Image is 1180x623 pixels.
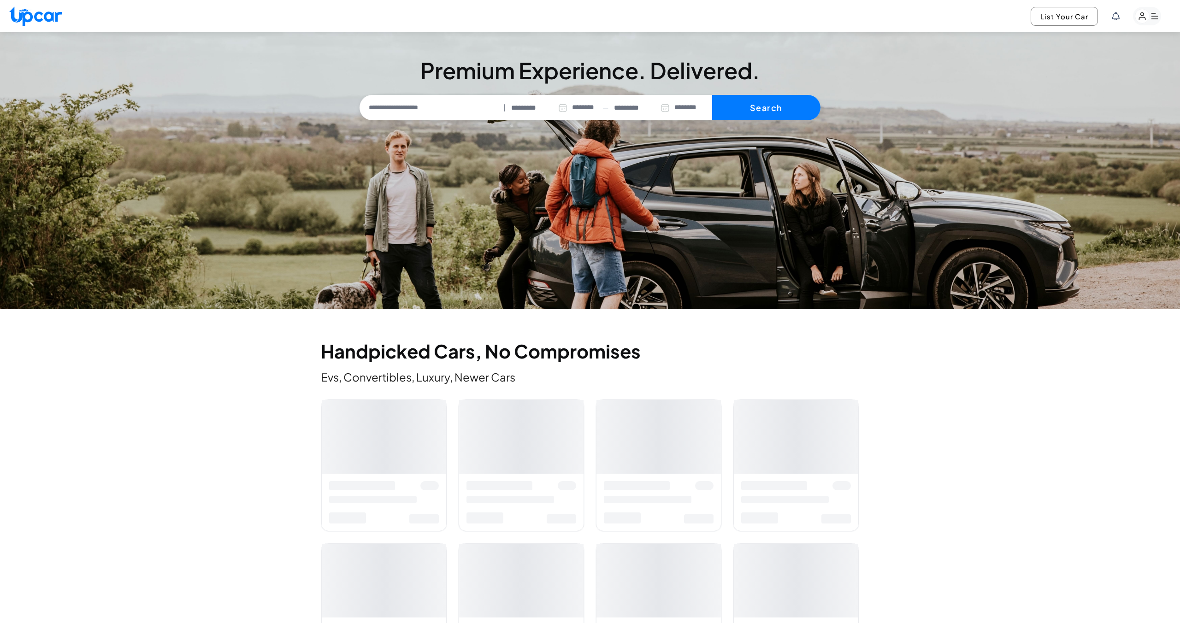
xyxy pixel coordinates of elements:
h3: Premium Experience. Delivered. [360,57,820,84]
p: Evs, Convertibles, Luxury, Newer Cars [321,370,859,384]
h2: Handpicked Cars, No Compromises [321,342,859,360]
img: Upcar Logo [9,6,62,26]
span: — [602,102,608,113]
button: Search [712,95,820,121]
button: List Your Car [1031,7,1098,26]
span: | [503,102,506,113]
